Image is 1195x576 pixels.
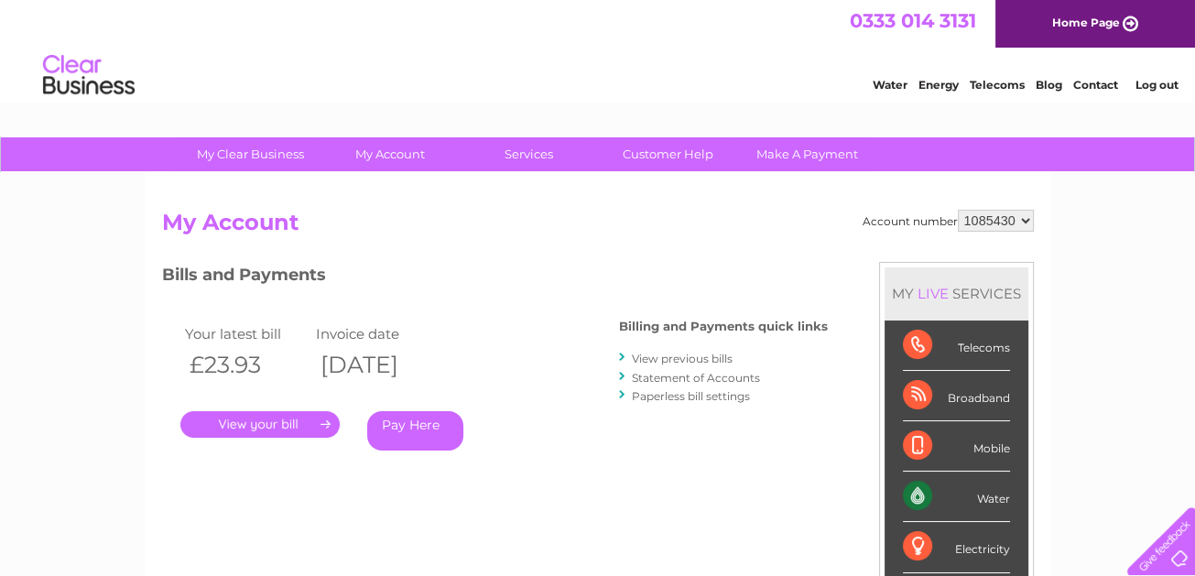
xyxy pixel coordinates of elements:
a: Blog [1036,78,1062,92]
div: Electricity [903,522,1010,572]
td: Invoice date [311,321,443,346]
h4: Billing and Payments quick links [619,320,828,333]
a: Paperless bill settings [632,389,750,403]
a: Contact [1073,78,1118,92]
a: Services [453,137,604,171]
div: Telecoms [903,321,1010,371]
div: MY SERVICES [885,267,1028,320]
a: My Clear Business [175,137,326,171]
h3: Bills and Payments [162,262,828,294]
h2: My Account [162,210,1034,245]
td: Your latest bill [180,321,312,346]
th: [DATE] [311,346,443,384]
img: logo.png [42,48,136,103]
a: View previous bills [632,352,733,365]
div: Mobile [903,421,1010,472]
div: Clear Business is a trading name of Verastar Limited (registered in [GEOGRAPHIC_DATA] No. 3667643... [166,10,1031,89]
a: My Account [314,137,465,171]
a: 0333 014 3131 [850,9,976,32]
a: Pay Here [367,411,463,451]
div: Water [903,472,1010,522]
a: Log out [1135,78,1178,92]
a: Customer Help [592,137,744,171]
th: £23.93 [180,346,312,384]
a: Statement of Accounts [632,371,760,385]
div: LIVE [914,285,952,302]
a: Make A Payment [732,137,883,171]
a: Telecoms [970,78,1025,92]
a: Water [873,78,907,92]
div: Broadband [903,371,1010,421]
a: . [180,411,340,438]
div: Account number [863,210,1034,232]
a: Energy [918,78,959,92]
